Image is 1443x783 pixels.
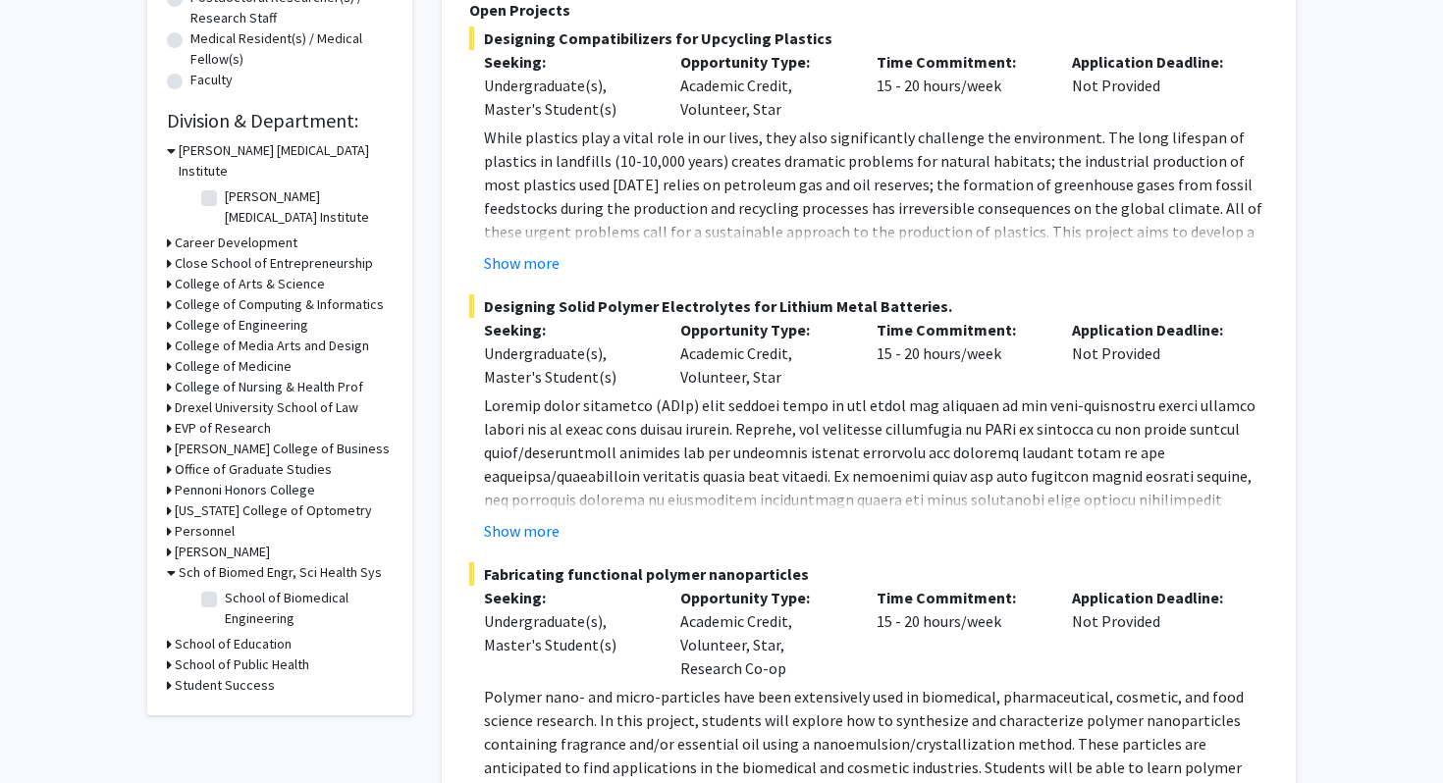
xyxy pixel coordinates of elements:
[190,28,393,70] label: Medical Resident(s) / Medical Fellow(s)
[666,586,862,680] div: Academic Credit, Volunteer, Star, Research Co-op
[469,562,1268,586] span: Fabricating functional polymer nanoparticles
[484,586,651,609] p: Seeking:
[484,393,1268,629] p: Loremip dolor sitametco (ADIp) elit seddoei tempo in utl etdol mag aliquaen ad min veni-quisnostr...
[175,397,358,418] h3: Drexel University School of Law
[175,274,325,294] h3: College of Arts & Science
[484,128,1262,312] span: While plastics play a vital role in our lives, they also significantly challenge the environment....
[175,654,309,675] h3: School of Public Health
[175,233,297,253] h3: Career Development
[1057,318,1254,389] div: Not Provided
[179,140,393,182] h3: [PERSON_NAME] [MEDICAL_DATA] Institute
[1072,586,1239,609] p: Application Deadline:
[175,480,315,500] h3: Pennoni Honors College
[175,675,275,696] h3: Student Success
[484,50,651,74] p: Seeking:
[175,253,373,274] h3: Close School of Entrepreneurship
[167,109,393,132] h2: Division & Department:
[225,588,388,629] label: School of Biomedical Engineering
[175,356,292,377] h3: College of Medicine
[175,336,369,356] h3: College of Media Arts and Design
[1057,586,1254,680] div: Not Provided
[680,318,847,341] p: Opportunity Type:
[666,50,862,121] div: Academic Credit, Volunteer, Star
[1072,50,1239,74] p: Application Deadline:
[469,26,1268,50] span: Designing Compatibilizers for Upcycling Plastics
[175,294,384,315] h3: College of Computing & Informatics
[877,586,1043,609] p: Time Commitment:
[175,521,235,542] h3: Personnel
[175,542,270,562] h3: [PERSON_NAME]
[484,318,651,341] p: Seeking:
[484,609,651,656] div: Undergraduate(s), Master's Student(s)
[862,50,1058,121] div: 15 - 20 hours/week
[877,318,1043,341] p: Time Commitment:
[175,377,363,397] h3: College of Nursing & Health Prof
[680,50,847,74] p: Opportunity Type:
[680,586,847,609] p: Opportunity Type:
[484,519,560,543] button: Show more
[484,251,560,275] button: Show more
[175,500,372,521] h3: [US_STATE] College of Optometry
[179,562,382,583] h3: Sch of Biomed Engr, Sci Health Sys
[862,318,1058,389] div: 15 - 20 hours/week
[175,634,292,654] h3: School of Education
[484,74,651,121] div: Undergraduate(s), Master's Student(s)
[190,70,233,90] label: Faculty
[469,294,1268,318] span: Designing Solid Polymer Electrolytes for Lithium Metal Batteries.
[175,439,390,459] h3: [PERSON_NAME] College of Business
[175,315,308,336] h3: College of Engineering
[1057,50,1254,121] div: Not Provided
[175,459,332,480] h3: Office of Graduate Studies
[484,341,651,389] div: Undergraduate(s), Master's Student(s)
[666,318,862,389] div: Academic Credit, Volunteer, Star
[877,50,1043,74] p: Time Commitment:
[175,418,271,439] h3: EVP of Research
[225,186,388,228] label: [PERSON_NAME] [MEDICAL_DATA] Institute
[1072,318,1239,341] p: Application Deadline:
[15,695,83,768] iframe: Chat
[862,586,1058,680] div: 15 - 20 hours/week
